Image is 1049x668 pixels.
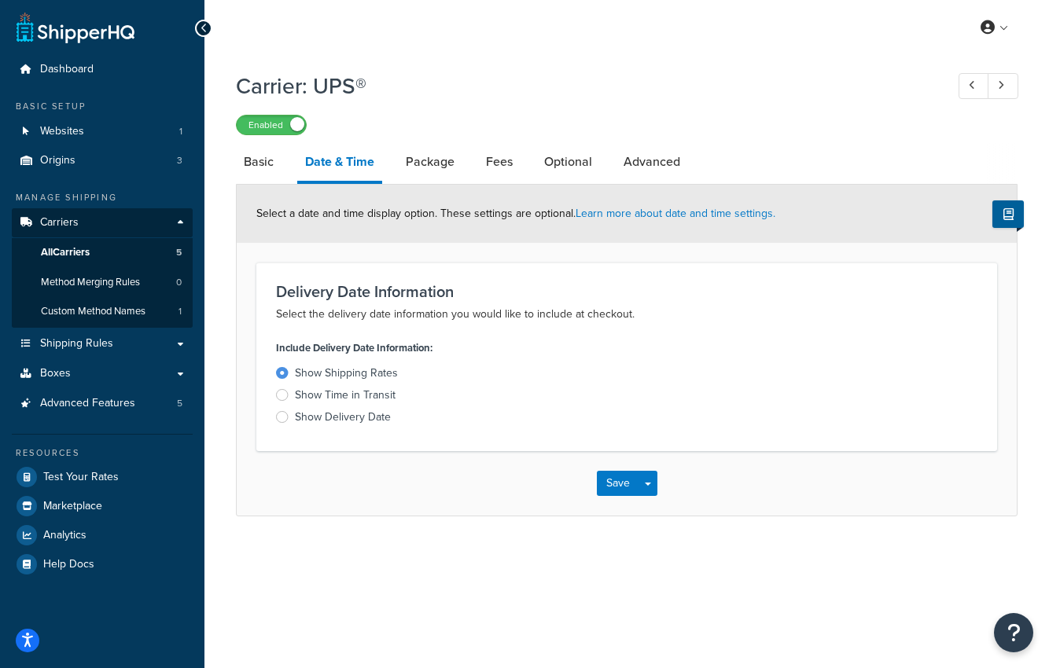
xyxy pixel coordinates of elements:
[12,191,193,204] div: Manage Shipping
[12,521,193,549] a: Analytics
[297,143,382,184] a: Date & Time
[40,125,84,138] span: Websites
[179,125,182,138] span: 1
[597,471,639,496] button: Save
[276,337,432,359] label: Include Delivery Date Information:
[236,71,929,101] h1: Carrier: UPS®
[40,154,75,167] span: Origins
[40,216,79,229] span: Carriers
[398,143,462,181] a: Package
[12,146,193,175] li: Origins
[988,73,1018,99] a: Next Record
[12,117,193,146] li: Websites
[276,283,977,300] h3: Delivery Date Information
[12,208,193,237] a: Carriers
[576,205,775,222] a: Learn more about date and time settings.
[176,276,182,289] span: 0
[295,387,396,403] div: Show Time in Transit
[616,143,688,181] a: Advanced
[236,143,282,181] a: Basic
[994,613,1033,652] button: Open Resource Center
[12,297,193,326] li: Custom Method Names
[43,558,94,571] span: Help Docs
[295,365,398,381] div: Show Shipping Rates
[40,337,113,351] span: Shipping Rules
[179,305,182,318] span: 1
[12,117,193,146] a: Websites1
[177,397,182,410] span: 5
[43,500,102,513] span: Marketplace
[40,63,94,76] span: Dashboard
[276,305,977,324] p: Select the delivery date information you would like to include at checkout.
[256,205,775,222] span: Select a date and time display option. These settings are optional.
[40,397,135,410] span: Advanced Features
[12,446,193,460] div: Resources
[12,297,193,326] a: Custom Method Names1
[12,329,193,358] a: Shipping Rules
[12,389,193,418] a: Advanced Features5
[40,367,71,380] span: Boxes
[536,143,600,181] a: Optional
[12,359,193,388] a: Boxes
[12,389,193,418] li: Advanced Features
[12,100,193,113] div: Basic Setup
[12,55,193,84] a: Dashboard
[959,73,989,99] a: Previous Record
[41,246,90,259] span: All Carriers
[12,208,193,328] li: Carriers
[43,471,119,484] span: Test Your Rates
[12,268,193,297] a: Method Merging Rules0
[41,276,140,289] span: Method Merging Rules
[12,550,193,578] a: Help Docs
[295,409,391,425] div: Show Delivery Date
[43,529,86,542] span: Analytics
[12,492,193,520] a: Marketplace
[12,268,193,297] li: Method Merging Rules
[41,305,145,318] span: Custom Method Names
[478,143,521,181] a: Fees
[992,200,1024,228] button: Show Help Docs
[237,116,306,134] label: Enabled
[12,463,193,491] a: Test Your Rates
[177,154,182,167] span: 3
[12,146,193,175] a: Origins3
[12,238,193,267] a: AllCarriers5
[176,246,182,259] span: 5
